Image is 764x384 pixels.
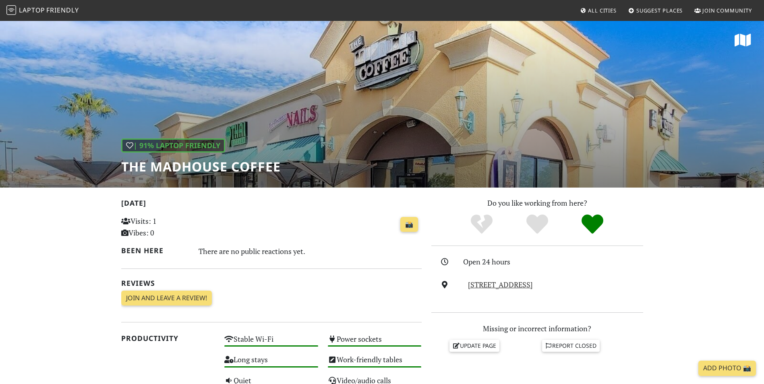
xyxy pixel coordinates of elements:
[400,217,418,232] a: 📸
[702,7,752,14] span: Join Community
[509,213,565,235] div: Yes
[46,6,79,14] span: Friendly
[121,215,215,239] p: Visits: 1 Vibes: 0
[698,361,756,376] a: Add Photo 📸
[454,213,509,235] div: No
[6,4,79,18] a: LaptopFriendly LaptopFriendly
[691,3,755,18] a: Join Community
[449,340,499,352] a: Update page
[121,159,281,174] h1: The MadHouse Coffee
[323,332,427,353] div: Power sockets
[121,279,422,287] h2: Reviews
[121,291,212,306] a: Join and leave a review!
[121,246,189,255] h2: Been here
[19,6,45,14] span: Laptop
[431,197,643,209] p: Do you like working from here?
[199,245,422,258] div: There are no public reactions yet.
[219,353,323,374] div: Long stays
[121,334,215,343] h2: Productivity
[588,7,617,14] span: All Cities
[577,3,620,18] a: All Cities
[323,353,427,374] div: Work-friendly tables
[636,7,683,14] span: Suggest Places
[542,340,600,352] a: Report closed
[121,199,422,211] h2: [DATE]
[565,213,620,235] div: Definitely!
[463,256,648,268] div: Open 24 hours
[6,5,16,15] img: LaptopFriendly
[468,280,533,289] a: [STREET_ADDRESS]
[625,3,686,18] a: Suggest Places
[431,323,643,334] p: Missing or incorrect information?
[219,332,323,353] div: Stable Wi-Fi
[121,138,225,153] div: | 91% Laptop Friendly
